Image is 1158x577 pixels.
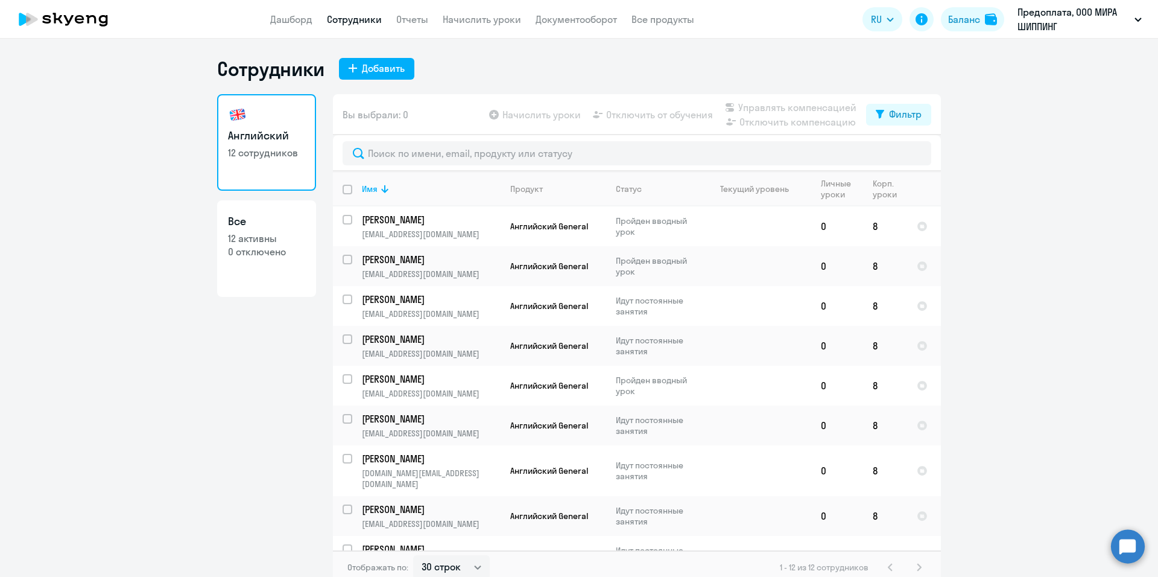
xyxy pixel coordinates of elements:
[228,146,305,159] p: 12 сотрудников
[889,107,922,121] div: Фильтр
[228,128,305,144] h3: Английский
[228,245,305,258] p: 0 отключено
[510,380,588,391] span: Английский General
[780,562,868,573] span: 1 - 12 из 12 сотрудников
[362,333,500,346] a: [PERSON_NAME]
[510,511,588,521] span: Английский General
[616,545,698,567] p: Идут постоянные занятия
[863,206,907,246] td: 8
[362,503,500,516] a: [PERSON_NAME]
[616,460,698,482] p: Идут постоянные занятия
[510,340,588,351] span: Английский General
[228,214,305,229] h3: Все
[362,372,500,386] a: [PERSON_NAME]
[362,518,500,529] p: [EMAIL_ADDRESS][DOMAIN_NAME]
[362,213,498,226] p: [PERSON_NAME]
[811,406,863,445] td: 0
[616,183,642,194] div: Статус
[362,293,498,306] p: [PERSON_NAME]
[339,58,414,80] button: Добавить
[362,452,498,465] p: [PERSON_NAME]
[362,543,498,556] p: [PERSON_NAME]
[362,348,500,359] p: [EMAIL_ADDRESS][DOMAIN_NAME]
[362,293,500,306] a: [PERSON_NAME]
[362,61,405,75] div: Добавить
[862,7,902,31] button: RU
[941,7,1004,31] button: Балансbalance
[343,141,931,165] input: Поиск по имени, email, продукту или статусу
[362,452,500,465] a: [PERSON_NAME]
[510,465,588,476] span: Английский General
[616,415,698,436] p: Идут постоянные занятия
[871,12,882,27] span: RU
[616,375,698,397] p: Пройден вводный урок
[616,183,698,194] div: Статус
[217,94,316,191] a: Английский12 сотрудников
[362,269,500,279] p: [EMAIL_ADDRESS][DOMAIN_NAME]
[863,445,907,496] td: 8
[362,468,500,489] p: [DOMAIN_NAME][EMAIL_ADDRESS][DOMAIN_NAME]
[821,178,862,200] div: Личные уроки
[616,215,698,237] p: Пройден вводный урок
[811,496,863,536] td: 0
[362,253,498,266] p: [PERSON_NAME]
[811,206,863,246] td: 0
[228,105,247,124] img: english
[362,308,500,319] p: [EMAIL_ADDRESS][DOMAIN_NAME]
[362,183,378,194] div: Имя
[811,366,863,406] td: 0
[510,183,606,194] div: Продукт
[873,178,899,200] div: Корп. уроки
[616,255,698,277] p: Пройден вводный урок
[948,12,980,27] div: Баланс
[362,213,500,226] a: [PERSON_NAME]
[362,412,500,426] a: [PERSON_NAME]
[863,366,907,406] td: 8
[811,286,863,326] td: 0
[362,183,500,194] div: Имя
[821,178,855,200] div: Личные уроки
[720,183,789,194] div: Текущий уровень
[510,183,543,194] div: Продукт
[863,496,907,536] td: 8
[1011,5,1148,34] button: Предоплата, ООО МИРА ШИППИНГ
[631,13,694,25] a: Все продукты
[811,246,863,286] td: 0
[616,505,698,527] p: Идут постоянные занятия
[811,326,863,366] td: 0
[811,445,863,496] td: 0
[362,503,498,516] p: [PERSON_NAME]
[362,388,500,399] p: [EMAIL_ADDRESS][DOMAIN_NAME]
[863,246,907,286] td: 8
[863,286,907,326] td: 8
[362,229,500,240] p: [EMAIL_ADDRESS][DOMAIN_NAME]
[510,301,588,311] span: Английский General
[343,107,408,122] span: Вы выбрали: 0
[396,13,428,25] a: Отчеты
[217,57,324,81] h1: Сотрудники
[362,412,498,426] p: [PERSON_NAME]
[362,543,500,556] a: [PERSON_NAME]
[863,326,907,366] td: 8
[510,261,588,272] span: Английский General
[362,253,500,266] a: [PERSON_NAME]
[616,295,698,317] p: Идут постоянные занятия
[327,13,382,25] a: Сотрудники
[510,221,588,232] span: Английский General
[347,562,408,573] span: Отображать по:
[1017,5,1130,34] p: Предоплата, ООО МИРА ШИППИНГ
[811,536,863,576] td: 0
[863,536,907,576] td: 8
[362,333,498,346] p: [PERSON_NAME]
[985,13,997,25] img: balance
[616,335,698,357] p: Идут постоянные занятия
[270,13,312,25] a: Дашборд
[362,372,498,386] p: [PERSON_NAME]
[510,420,588,431] span: Английский General
[709,183,811,194] div: Текущий уровень
[362,428,500,439] p: [EMAIL_ADDRESS][DOMAIN_NAME]
[873,178,906,200] div: Корп. уроки
[863,406,907,445] td: 8
[228,232,305,245] p: 12 активны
